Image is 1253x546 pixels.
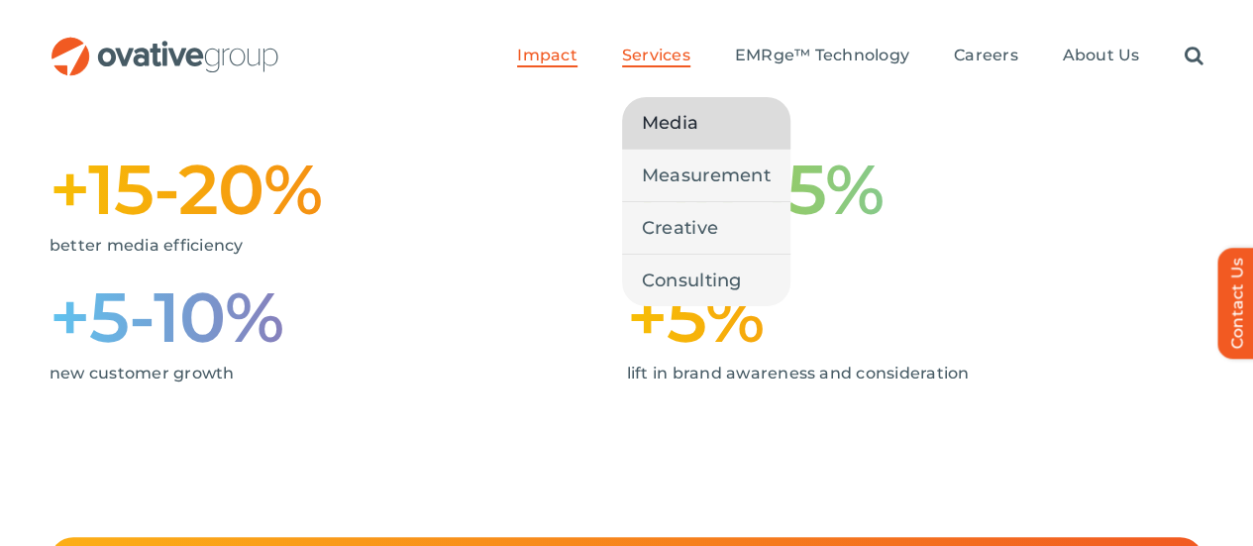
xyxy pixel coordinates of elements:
h1: +5% [627,285,1204,349]
nav: Menu [517,25,1202,88]
p: new customer growth [50,364,597,383]
a: Search [1184,46,1202,67]
a: Impact [517,46,576,67]
a: Media [622,97,790,149]
span: Careers [954,46,1018,65]
a: Services [622,46,690,67]
a: Careers [954,46,1018,67]
span: Consulting [642,267,742,294]
p: lift in brand awareness and consideration [627,364,1175,383]
a: EMRge™ Technology [735,46,909,67]
a: Measurement [622,150,790,201]
a: OG_Full_horizontal_RGB [50,35,280,54]
span: Services [622,46,690,65]
p: revenue growth [627,236,1175,256]
a: Consulting [622,255,790,306]
p: better media efficiency [50,236,597,256]
a: Creative [622,202,790,254]
span: Media [642,109,698,137]
span: Creative [642,214,718,242]
h1: +5-10% [50,285,627,349]
span: EMRge™ Technology [735,46,909,65]
span: Impact [517,46,576,65]
h1: +15-20% [50,158,627,221]
a: About Us [1062,46,1139,67]
h1: +10-15% [627,158,1204,221]
span: About Us [1062,46,1139,65]
span: Measurement [642,162,771,189]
